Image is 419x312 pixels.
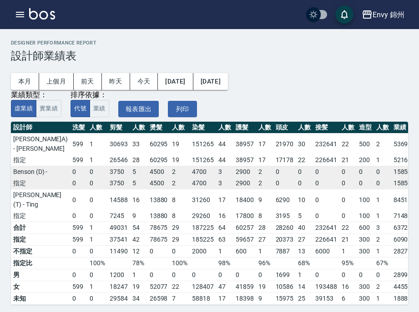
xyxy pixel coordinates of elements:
[216,246,233,258] td: 1
[313,178,339,189] td: 0
[391,269,418,281] td: 2899
[158,73,193,90] button: [DATE]
[190,210,216,222] td: 29260
[313,293,339,305] td: 39153
[296,246,313,258] td: 13
[216,234,233,246] td: 63
[357,210,374,222] td: 100
[216,154,233,166] td: 44
[190,178,216,189] td: 4700
[273,222,296,234] td: 28260
[233,222,256,234] td: 60257
[313,122,339,134] th: 接髪
[233,134,256,155] td: 38957
[70,234,87,246] td: 599
[273,234,296,246] td: 20373
[190,234,216,246] td: 185225
[87,166,107,178] td: 0
[374,154,391,166] td: 1
[11,222,70,234] td: 合計
[147,166,170,178] td: 4500
[374,269,391,281] td: 0
[296,234,313,246] td: 27
[233,189,256,211] td: 18400
[335,5,353,24] button: save
[130,258,147,269] td: 78%
[357,293,374,305] td: 300
[374,281,391,293] td: 2
[107,246,130,258] td: 11490
[71,90,109,100] div: 排序依據：
[107,222,130,234] td: 49031
[374,134,391,155] td: 2
[357,166,374,178] td: 0
[339,134,357,155] td: 22
[90,100,109,118] button: 業績
[190,293,216,305] td: 58818
[87,293,107,305] td: 0
[357,178,374,189] td: 0
[233,210,256,222] td: 17800
[190,134,216,155] td: 151265
[87,281,107,293] td: 1
[339,258,357,269] td: 95%
[233,154,256,166] td: 38957
[11,258,70,269] td: 指定比
[273,166,296,178] td: 0
[170,166,190,178] td: 2
[190,222,216,234] td: 187225
[296,293,313,305] td: 25
[313,222,339,234] td: 232641
[36,100,61,118] button: 實業績
[339,234,357,246] td: 21
[391,166,418,178] td: 15850
[357,246,374,258] td: 300
[102,73,130,90] button: 昨天
[233,293,256,305] td: 18398
[256,210,273,222] td: 8
[107,178,130,189] td: 3750
[130,293,147,305] td: 34
[339,293,357,305] td: 6
[190,189,216,211] td: 31260
[374,178,391,189] td: 0
[11,234,70,246] td: 指定
[70,154,87,166] td: 599
[130,178,147,189] td: 5
[170,122,190,134] th: 人數
[130,73,158,90] button: 今天
[190,154,216,166] td: 151265
[256,293,273,305] td: 9
[273,134,296,155] td: 21970
[339,166,357,178] td: 0
[313,134,339,155] td: 232641
[168,101,197,118] button: 列印
[233,281,256,293] td: 41859
[233,178,256,189] td: 2900
[87,246,107,258] td: 0
[170,210,190,222] td: 8
[147,134,170,155] td: 60295
[256,134,273,155] td: 17
[87,222,107,234] td: 1
[170,222,190,234] td: 29
[147,293,170,305] td: 26598
[190,122,216,134] th: 染髮
[11,73,39,90] button: 本月
[11,122,70,134] th: 設計師
[107,269,130,281] td: 1200
[87,234,107,246] td: 1
[70,210,87,222] td: 0
[11,50,408,62] h3: 設計師業績表
[130,281,147,293] td: 19
[170,134,190,155] td: 19
[107,210,130,222] td: 7245
[11,269,70,281] td: 男
[147,281,170,293] td: 52077
[391,293,418,305] td: 188826
[87,189,107,211] td: 0
[11,246,70,258] td: 不指定
[374,166,391,178] td: 0
[233,166,256,178] td: 2900
[216,166,233,178] td: 3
